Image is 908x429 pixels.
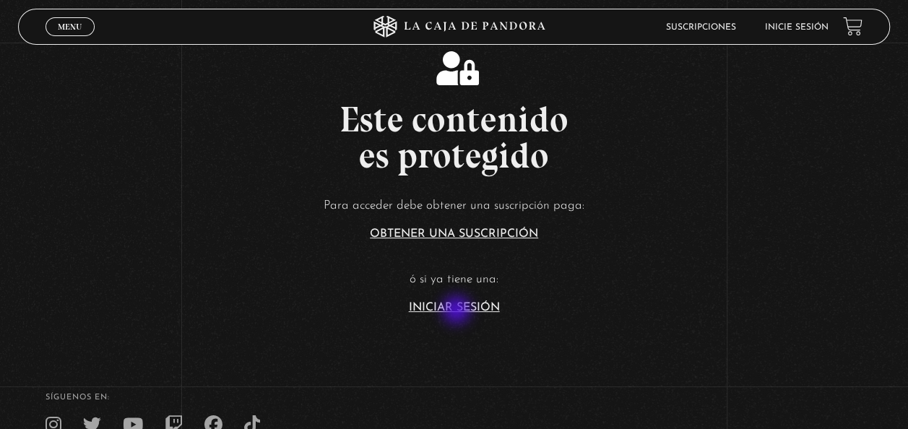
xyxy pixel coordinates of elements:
[409,302,500,313] a: Iniciar Sesión
[46,394,862,402] h4: SÍguenos en:
[53,35,87,45] span: Cerrar
[843,17,862,36] a: View your shopping cart
[666,23,736,32] a: Suscripciones
[370,228,538,240] a: Obtener una suscripción
[58,22,82,31] span: Menu
[765,23,829,32] a: Inicie sesión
